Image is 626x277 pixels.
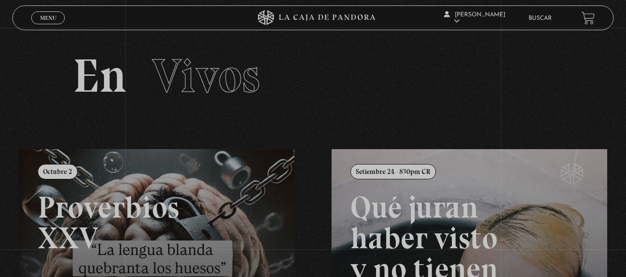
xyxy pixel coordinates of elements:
[73,53,554,100] h2: En
[152,48,260,104] span: Vivos
[40,15,56,21] span: Menu
[444,12,505,24] span: [PERSON_NAME]
[529,15,552,21] a: Buscar
[37,23,60,30] span: Cerrar
[581,11,595,25] a: View your shopping cart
